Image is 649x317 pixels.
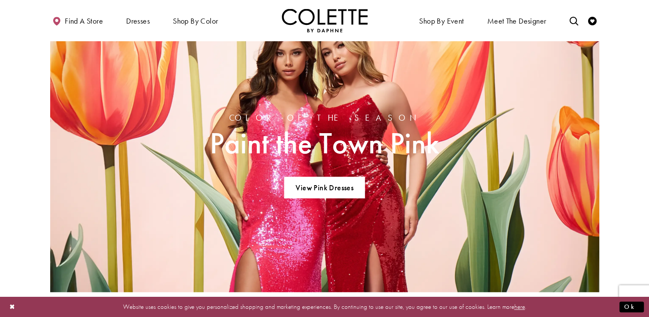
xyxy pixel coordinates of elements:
[417,9,466,32] span: Shop By Event
[126,17,150,25] span: Dresses
[124,9,152,32] span: Dresses
[5,299,20,314] button: Close Dialog
[487,17,546,25] span: Meet the designer
[171,9,220,32] span: Shop by color
[282,9,368,32] a: Visit Home Page
[567,9,580,32] a: Toggle search
[619,302,644,312] button: Submit Dialog
[282,9,368,32] img: Colette by Daphne
[173,17,218,25] span: Shop by color
[514,302,525,311] a: here
[210,127,439,160] span: Paint the Town Pink
[485,9,549,32] a: Meet the designer
[62,301,587,313] p: Website uses cookies to give you personalized shopping and marketing experiences. By continuing t...
[419,17,464,25] span: Shop By Event
[284,177,365,198] a: View Pink Dresses
[50,19,599,292] a: colette by daphne models wearing spring 2025 dresses Related Link
[50,9,105,32] a: Find a store
[65,17,103,25] span: Find a store
[586,9,599,32] a: Check Wishlist
[210,113,439,122] span: Color of the Season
